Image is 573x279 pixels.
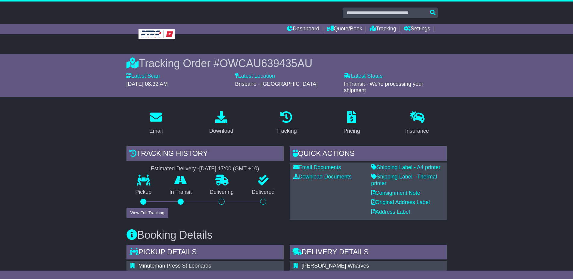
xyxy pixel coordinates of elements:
[126,57,447,70] div: Tracking Order #
[344,127,360,135] div: Pricing
[340,109,364,137] a: Pricing
[371,174,437,186] a: Shipping Label - Thermal printer
[243,189,284,196] p: Delivered
[293,164,341,170] a: Email Documents
[126,245,284,261] div: Pickup Details
[370,24,396,34] a: Tracking
[344,81,423,94] span: InTransit - We're processing your shipment
[126,166,284,172] div: Estimated Delivery -
[371,190,420,196] a: Consignment Note
[235,73,275,79] label: Latest Location
[126,208,168,218] button: View Full Tracking
[401,109,433,137] a: Insurance
[287,24,319,34] a: Dashboard
[126,73,160,79] label: Latest Scan
[405,127,429,135] div: Insurance
[209,127,233,135] div: Download
[371,199,430,205] a: Original Address Label
[302,263,369,269] span: [PERSON_NAME] Wharves
[199,166,259,172] div: [DATE] 17:00 (GMT +10)
[272,109,301,137] a: Tracking
[201,189,243,196] p: Delivering
[126,229,447,241] h3: Booking Details
[205,109,237,137] a: Download
[276,127,297,135] div: Tracking
[160,189,201,196] p: In Transit
[327,24,362,34] a: Quote/Book
[145,109,167,137] a: Email
[126,81,168,87] span: [DATE] 08:32 AM
[290,146,447,163] div: Quick Actions
[149,127,163,135] div: Email
[290,245,447,261] div: Delivery Details
[139,263,211,269] span: Minuteman Press St Leonards
[126,189,161,196] p: Pickup
[371,209,410,215] a: Address Label
[220,57,312,70] span: OWCAU639435AU
[344,73,382,79] label: Latest Status
[371,164,441,170] a: Shipping Label - A4 printer
[404,24,430,34] a: Settings
[126,146,284,163] div: Tracking history
[235,81,318,87] span: Brisbane - [GEOGRAPHIC_DATA]
[293,174,352,180] a: Download Documents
